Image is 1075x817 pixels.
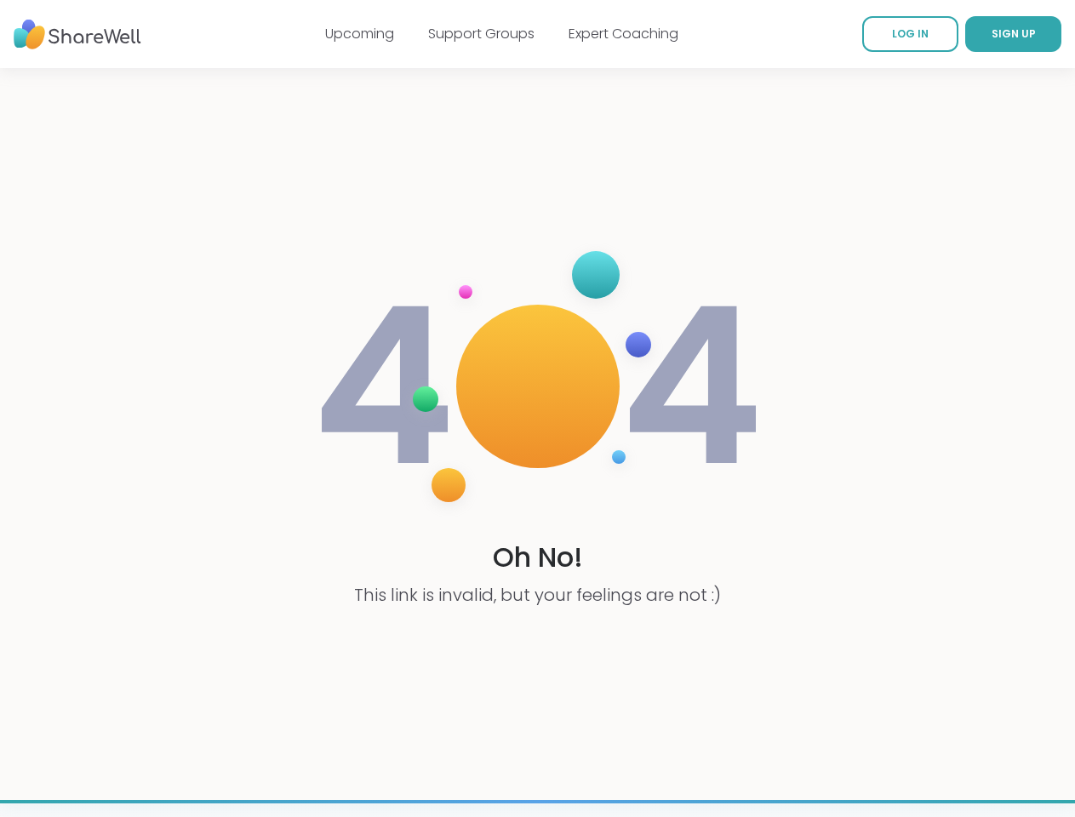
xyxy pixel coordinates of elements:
[862,16,958,52] a: LOG IN
[14,11,141,58] img: ShareWell Nav Logo
[992,26,1036,41] span: SIGN UP
[312,234,764,539] img: 404
[892,26,929,41] span: LOG IN
[569,24,678,43] a: Expert Coaching
[493,539,583,577] h1: Oh No!
[325,24,394,43] a: Upcoming
[428,24,535,43] a: Support Groups
[354,583,721,607] p: This link is invalid, but your feelings are not :)
[965,16,1061,52] a: SIGN UP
